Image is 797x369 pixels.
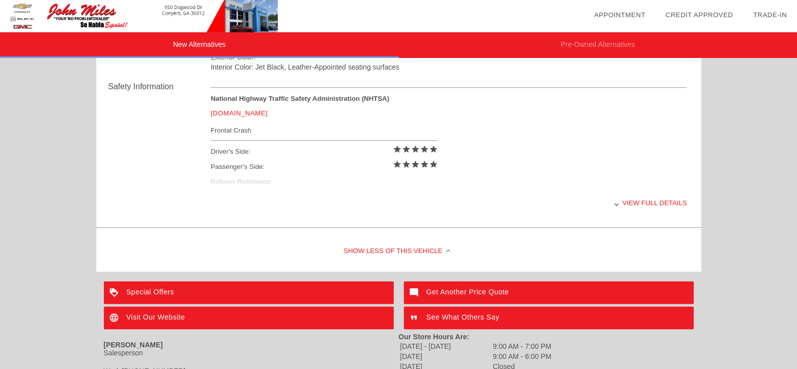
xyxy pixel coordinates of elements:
[211,191,687,215] div: View full details
[404,281,694,304] a: Get Another Price Quote
[429,145,438,154] i: star
[404,306,694,329] a: See What Others Say
[104,341,163,349] strong: [PERSON_NAME]
[104,281,394,304] a: Special Offers
[400,342,492,351] td: [DATE] - [DATE]
[429,160,438,169] i: star
[108,81,211,93] div: Safety Information
[96,231,701,272] div: Show Less of this Vehicle
[404,306,426,329] img: ic_format_quote_white_24dp_2x.png
[104,306,127,329] img: ic_language_white_24dp_2x.png
[211,109,268,117] a: [DOMAIN_NAME]
[420,145,429,154] i: star
[211,144,438,159] div: Driver's Side:
[211,62,687,72] div: Interior Color: Jet Black, Leather-Appointed seating surfaces
[400,352,492,361] td: [DATE]
[393,160,402,169] i: star
[211,95,389,102] strong: National Highway Traffic Safety Administration (NHTSA)
[420,160,429,169] i: star
[402,160,411,169] i: star
[493,352,552,361] td: 9:00 AM - 6:00 PM
[411,145,420,154] i: star
[402,145,411,154] i: star
[404,281,426,304] img: ic_mode_comment_white_24dp_2x.png
[211,124,438,137] div: Frontal Crash
[493,342,552,351] td: 9:00 AM - 7:00 PM
[753,11,787,19] a: Trade-In
[211,159,438,174] div: Passenger's Side:
[665,11,733,19] a: Credit Approved
[104,349,399,357] div: Salesperson
[104,281,127,304] img: ic_loyalty_white_24dp_2x.png
[393,145,402,154] i: star
[104,306,394,329] a: Visit Our Website
[594,11,645,19] a: Appointment
[411,160,420,169] i: star
[399,333,469,341] strong: Our Store Hours Are:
